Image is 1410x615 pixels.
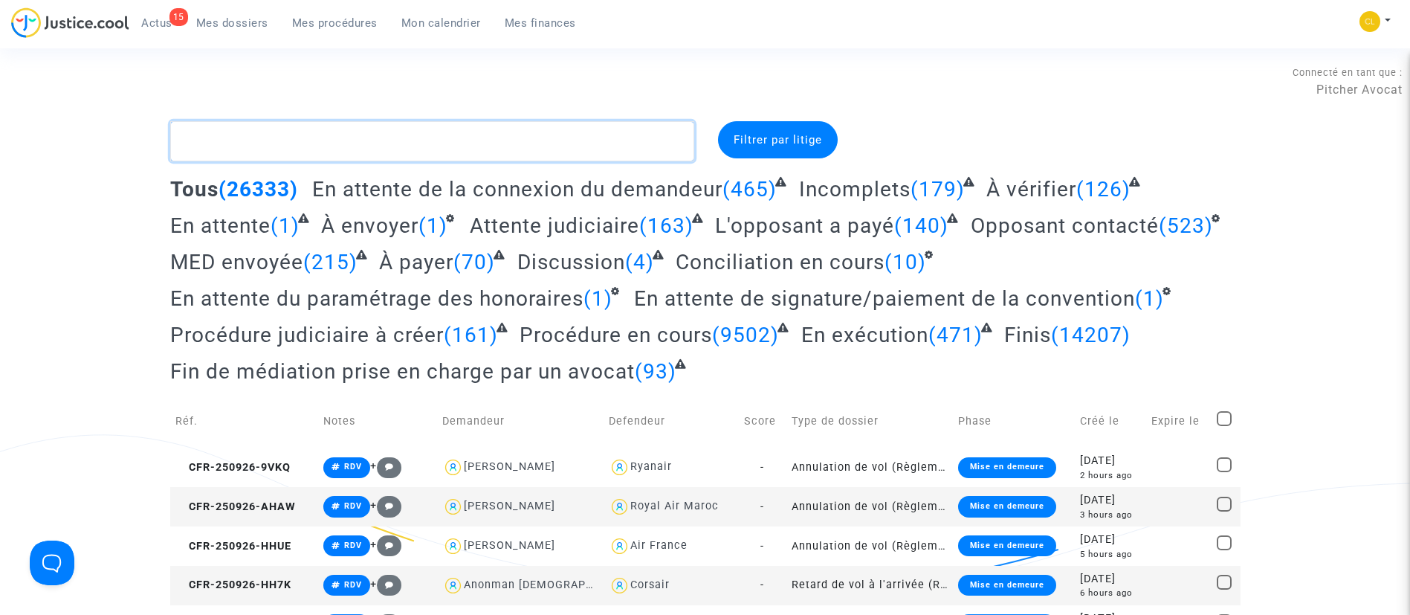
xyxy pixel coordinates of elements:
span: Procédure judiciaire à créer [170,323,444,347]
a: Mes dossiers [184,12,280,34]
span: Conciliation en cours [676,250,885,274]
td: Score [739,395,786,448]
span: (126) [1076,177,1131,202]
div: Royal Air Maroc [630,500,719,512]
span: Mon calendrier [401,16,481,30]
td: Retard de vol à l'arrivée (Règlement CE n°261/2004) [786,566,953,605]
span: À vérifier [986,177,1076,202]
div: [PERSON_NAME] [464,539,555,552]
a: 15Actus [129,12,184,34]
span: + [370,578,402,590]
div: 5 hours ago [1080,548,1140,561]
img: icon-user.svg [609,535,630,557]
span: (465) [722,177,777,202]
span: (70) [453,250,495,274]
div: Mise en demeure [958,535,1056,556]
span: Connecté en tant que : [1293,67,1403,78]
span: (140) [894,213,948,238]
div: 2 hours ago [1080,469,1140,482]
span: CFR-250926-9VKQ [175,461,291,474]
span: RDV [344,541,362,550]
div: [PERSON_NAME] [464,460,555,473]
div: Air France [630,539,688,552]
span: (4) [625,250,654,274]
span: Actus [141,16,172,30]
span: (14207) [1051,323,1131,347]
img: icon-user.svg [609,457,630,478]
div: 15 [169,8,188,26]
span: (161) [444,323,498,347]
div: Mise en demeure [958,457,1056,478]
img: icon-user.svg [442,496,464,518]
span: En attente [170,213,271,238]
a: Mon calendrier [389,12,493,34]
span: Mes dossiers [196,16,268,30]
span: En exécution [801,323,928,347]
span: En attente de signature/paiement de la convention [634,286,1135,311]
div: Mise en demeure [958,496,1056,517]
span: (1) [1135,286,1164,311]
td: Annulation de vol (Règlement CE n°261/2004) [786,448,953,487]
span: (9502) [712,323,779,347]
span: À payer [379,250,453,274]
div: Ryanair [630,460,672,473]
div: [DATE] [1080,492,1140,509]
div: 3 hours ago [1080,509,1140,521]
span: Filtrer par litige [734,133,822,146]
span: - [760,500,764,513]
img: jc-logo.svg [11,7,129,38]
span: Fin de médiation prise en charge par un avocat [170,359,635,384]
span: Mes finances [505,16,576,30]
div: [DATE] [1080,532,1140,548]
span: (471) [928,323,983,347]
span: RDV [344,580,362,590]
span: Discussion [517,250,625,274]
span: (93) [635,359,676,384]
span: + [370,499,402,512]
div: Mise en demeure [958,575,1056,596]
span: CFR-250926-HHUE [175,540,291,553]
span: + [370,538,402,551]
a: Mes procédures [280,12,389,34]
span: CFR-250926-HH7K [175,579,291,591]
img: icon-user.svg [442,535,464,557]
img: icon-user.svg [609,496,630,518]
td: Annulation de vol (Règlement CE n°261/2004) [786,487,953,527]
span: Finis [1004,323,1051,347]
span: En attente de la connexion du demandeur [312,177,722,202]
img: icon-user.svg [609,575,630,596]
td: Notes [318,395,437,448]
div: 6 hours ago [1080,587,1140,599]
span: Incomplets [799,177,911,202]
div: [PERSON_NAME] [464,500,555,512]
td: Créé le [1075,395,1145,448]
span: Mes procédures [292,16,378,30]
iframe: Help Scout Beacon - Open [30,541,74,585]
span: (215) [303,250,358,274]
td: Réf. [170,395,319,448]
td: Annulation de vol (Règlement CE n°261/2004) [786,527,953,566]
span: - [760,461,764,474]
span: MED envoyée [170,250,303,274]
span: (1) [418,213,447,238]
span: Attente judiciaire [470,213,639,238]
span: Procédure en cours [520,323,712,347]
span: À envoyer [321,213,418,238]
span: L'opposant a payé [715,213,894,238]
span: Opposant contacté [971,213,1159,238]
td: Phase [953,395,1075,448]
span: + [370,460,402,472]
a: Mes finances [493,12,588,34]
div: Anonman [DEMOGRAPHIC_DATA][PERSON_NAME] [464,579,734,591]
td: Demandeur [437,395,604,448]
td: Type de dossier [786,395,953,448]
span: (179) [911,177,965,202]
span: (1) [583,286,612,311]
td: Defendeur [604,395,739,448]
span: (523) [1159,213,1213,238]
span: - [760,579,764,591]
div: [DATE] [1080,571,1140,587]
span: - [760,540,764,553]
td: Expire le [1146,395,1212,448]
span: En attente du paramétrage des honoraires [170,286,583,311]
